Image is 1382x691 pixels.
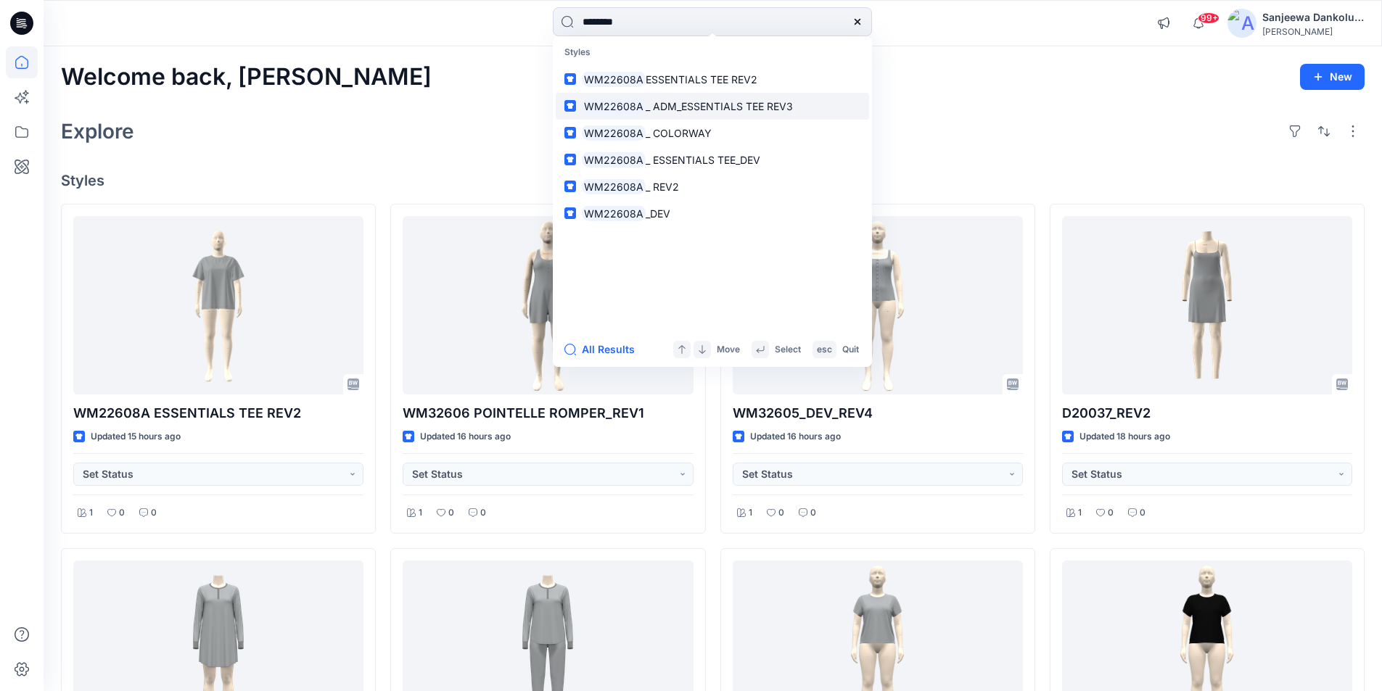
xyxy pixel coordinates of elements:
a: WM32605_DEV_REV4 [733,216,1023,395]
p: Updated 15 hours ago [91,429,181,444]
mark: WM22608A [582,178,646,195]
a: WM22608AESSENTIALS TEE REV2 [556,66,869,93]
span: 99+ [1198,12,1219,24]
h2: Welcome back, [PERSON_NAME] [61,64,432,91]
p: Updated 18 hours ago [1079,429,1170,444]
p: WM32606 POINTELLE ROMPER_REV1 [403,403,693,423]
button: All Results [564,341,644,358]
p: 1 [749,505,752,521]
p: Quit [842,342,859,357]
h4: Styles [61,172,1365,189]
mark: WM22608A [582,205,646,222]
p: WM22608A ESSENTIALS TEE REV2 [73,403,363,423]
p: 0 [810,505,816,521]
a: WM22608A_ ESSENTIALS TEE_DEV [556,146,869,173]
a: WM22608A_ COLORWAY [556,120,869,146]
span: ESSENTIALS TEE REV2 [646,73,757,86]
a: D20037_REV2 [1062,216,1352,395]
p: 0 [1140,505,1146,521]
p: 1 [1078,505,1082,521]
p: 0 [151,505,157,521]
div: [PERSON_NAME] [1262,26,1364,37]
p: Updated 16 hours ago [420,429,511,444]
p: Updated 16 hours ago [750,429,841,444]
a: WM22608A_DEV [556,200,869,227]
button: New [1300,64,1365,90]
span: _ COLORWAY [646,127,712,139]
span: _ ESSENTIALS TEE_DEV [646,154,760,166]
p: 0 [448,505,454,521]
mark: WM22608A [582,71,646,88]
p: 0 [119,505,125,521]
p: 1 [89,505,93,521]
p: 0 [480,505,486,521]
p: WM32605_DEV_REV4 [733,403,1023,423]
p: esc [817,342,832,357]
p: Select [775,342,801,357]
a: WM22608A_ REV2 [556,173,869,200]
mark: WM22608A [582,98,646,115]
span: _ REV2 [646,181,679,193]
mark: WM22608A [582,152,646,168]
p: Move [717,342,740,357]
div: Sanjeewa Dankoluwage [1262,9,1364,26]
mark: WM22608A [582,125,646,141]
p: 0 [778,505,784,521]
img: avatar [1227,9,1256,38]
a: WM22608A ESSENTIALS TEE REV2 [73,216,363,395]
p: Styles [556,39,869,66]
p: 0 [1108,505,1114,521]
p: D20037_REV2 [1062,403,1352,423]
span: _DEV [646,207,670,220]
p: 1 [419,505,422,521]
a: WM32606 POINTELLE ROMPER_REV1 [403,216,693,395]
a: WM22608A_ ADM_ESSENTIALS TEE REV3 [556,93,869,120]
span: _ ADM_ESSENTIALS TEE REV3 [646,100,793,112]
h2: Explore [61,120,134,143]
